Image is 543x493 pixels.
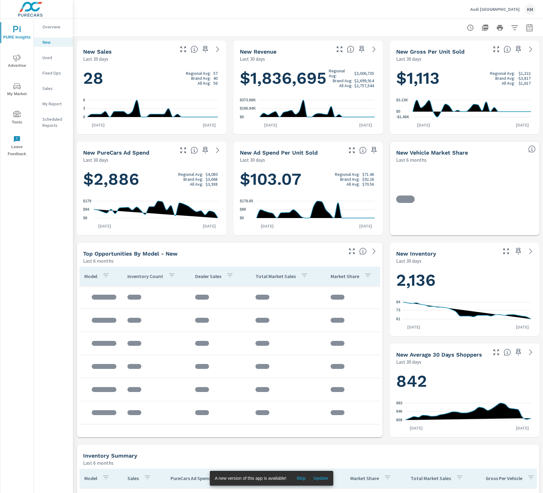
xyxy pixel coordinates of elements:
[178,44,188,54] button: Make Fullscreen
[347,246,357,256] button: Make Fullscreen
[512,324,533,330] p: [DATE]
[83,216,87,220] text: $9
[369,145,379,155] span: Save this to your personalized report
[2,83,32,98] span: My Market
[526,246,536,256] a: See more details in report
[331,273,359,279] p: Market Share
[396,110,400,114] text: $0
[347,182,360,187] p: All Avg:
[42,39,68,45] p: New
[519,71,531,76] p: $1,322
[509,22,521,34] button: Apply Filters
[34,115,73,130] div: Scheduled Reports
[240,216,244,220] text: $0
[517,76,531,81] p: -$3,817
[340,177,360,182] p: Brand Avg:
[240,68,377,89] h1: $1,836,695
[490,71,515,76] p: Regional Avg:
[191,76,211,81] p: Brand Avg:
[350,475,379,481] p: Market Share
[513,246,523,256] span: Save this to your personalized report
[34,84,73,93] div: Sales
[470,6,520,12] p: Audi [GEOGRAPHIC_DATA]
[396,358,421,366] p: Last 30 days
[83,115,85,119] text: 0
[396,55,421,63] p: Last 30 days
[403,324,424,330] p: [DATE]
[513,347,523,357] span: Save this to your personalized report
[34,68,73,78] div: Fixed Ops
[369,246,379,256] a: See more details in report
[354,83,374,88] p: $2,757,544
[396,351,482,358] h5: New Average 30 Days Shoppers
[355,122,376,128] p: [DATE]
[127,273,163,279] p: Inventory Count
[333,78,352,83] p: Brand Avg:
[396,257,421,265] p: Last 30 days
[215,476,287,481] span: A new version of this app is available!
[34,53,73,62] div: Used
[396,317,400,321] text: 61
[42,116,68,128] p: Scheduled Reports
[83,107,85,111] text: 3
[396,401,402,405] text: 883
[359,248,367,255] span: Find the biggest opportunities within your model lineup by seeing how each model is selling in yo...
[396,270,533,291] h1: 2,136
[240,199,253,203] text: $178.85
[206,177,218,182] p: $3,668
[519,81,531,86] p: $1,617
[0,18,34,160] div: nav menu
[213,71,218,76] p: 57
[491,347,501,357] button: Make Fullscreen
[525,4,536,15] div: KM
[369,44,379,54] a: See more details in report
[335,172,360,177] p: Regional Avg:
[411,475,451,481] p: Total Market Sales
[362,172,374,177] p: $71.46
[294,475,308,481] span: Skip
[94,223,115,229] p: [DATE]
[83,156,108,164] p: Last 30 days
[206,172,218,177] p: $4,080
[213,81,218,86] p: 56
[213,76,218,81] p: 40
[396,68,533,89] h1: $1,113
[83,257,114,265] p: Last 6 months
[396,250,436,257] h5: New Inventory
[256,223,278,229] p: [DATE]
[362,177,374,182] p: $92.26
[83,48,112,55] h5: New Sales
[354,78,374,83] p: $2,699,914
[200,145,210,155] span: Save this to your personalized report
[2,54,32,69] span: Advertise
[84,273,97,279] p: Model
[199,223,220,229] p: [DATE]
[504,46,511,53] span: Average gross profit generated by the dealership for each vehicle sold over the selected date ran...
[34,22,73,31] div: Overview
[354,71,374,76] p: $3,006,735
[240,169,377,190] h1: $103.07
[526,44,536,54] a: See more details in report
[240,55,265,63] p: Last 30 days
[396,308,400,312] text: 73
[396,149,468,156] h5: New Vehicle Market Share
[255,273,296,279] p: Total Market Sales
[83,250,178,257] h5: Top Opportunities by Model - New
[502,81,515,86] p: All Avg:
[357,44,367,54] span: Save this to your personalized report
[512,122,533,128] p: [DATE]
[42,101,68,107] p: My Report
[83,452,137,459] h5: Inventory Summary
[178,172,203,177] p: Regional Avg:
[504,349,511,356] span: A rolling 30 day total of daily Shoppers on the dealership website, averaged over the selected da...
[362,182,374,187] p: $70.56
[178,145,188,155] button: Make Fullscreen
[186,71,211,76] p: Regional Avg:
[42,85,68,91] p: Sales
[83,55,108,63] p: Last 30 days
[240,48,276,55] h5: New Revenue
[83,207,89,212] text: $94
[512,425,533,431] p: [DATE]
[501,246,511,256] button: Make Fullscreen
[396,115,409,119] text: -$1.46K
